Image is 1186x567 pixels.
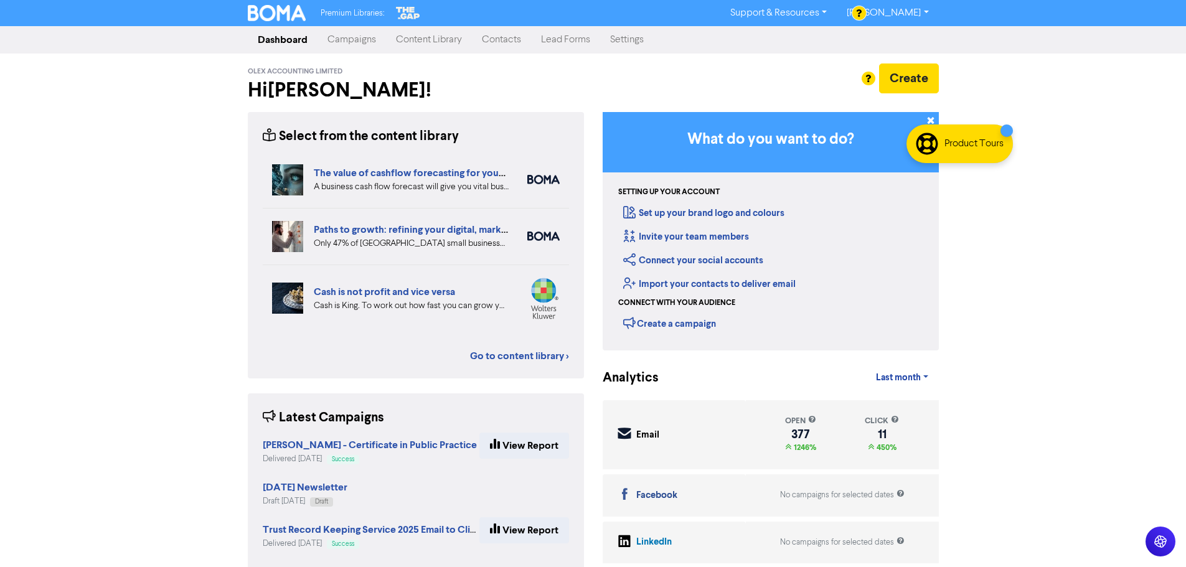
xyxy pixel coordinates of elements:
[314,223,608,236] a: Paths to growth: refining your digital, market and export strategies
[394,5,421,21] img: The Gap
[780,489,905,501] div: No campaigns for selected dates
[618,298,735,309] div: Connect with your audience
[623,207,784,219] a: Set up your brand logo and colours
[318,27,386,52] a: Campaigns
[636,489,677,503] div: Facebook
[531,27,600,52] a: Lead Forms
[321,9,384,17] span: Premium Libraries:
[623,278,796,290] a: Import your contacts to deliver email
[527,175,560,184] img: boma_accounting
[315,499,328,505] span: Draft
[780,537,905,548] div: No campaigns for selected dates
[263,408,384,428] div: Latest Campaigns
[314,167,543,179] a: The value of cashflow forecasting for your business
[314,237,509,250] div: Only 47% of New Zealand small businesses expect growth in 2025. We’ve highlighted four key ways y...
[263,523,489,536] strong: Trust Record Keeping Service 2025 Email to Clients
[785,415,816,427] div: open
[874,443,897,452] span: 450%
[263,441,477,451] a: [PERSON_NAME] - Certificate in Public Practice
[479,433,569,459] a: View Report
[472,27,531,52] a: Contacts
[263,483,347,493] a: [DATE] Newsletter
[263,525,489,535] a: Trust Record Keeping Service 2025 Email to Clients
[332,456,354,462] span: Success
[314,286,455,298] a: Cash is not profit and vice versa
[621,131,920,149] h3: What do you want to do?
[618,187,720,198] div: Setting up your account
[263,453,477,465] div: Delivered [DATE]
[1124,507,1186,567] iframe: Chat Widget
[248,5,306,21] img: BOMA Logo
[386,27,472,52] a: Content Library
[248,27,318,52] a: Dashboard
[263,538,479,550] div: Delivered [DATE]
[263,495,347,507] div: Draft [DATE]
[263,481,347,494] strong: [DATE] Newsletter
[623,255,763,266] a: Connect your social accounts
[876,372,921,383] span: Last month
[785,429,816,439] div: 377
[879,63,939,93] button: Create
[248,67,342,76] span: Olex Accounting Limited
[791,443,816,452] span: 1246%
[636,428,659,443] div: Email
[600,27,654,52] a: Settings
[865,429,899,439] div: 11
[527,232,560,241] img: boma
[332,541,354,547] span: Success
[263,439,477,451] strong: [PERSON_NAME] - Certificate in Public Practice
[636,535,672,550] div: LinkedIn
[263,127,459,146] div: Select from the content library
[623,314,716,332] div: Create a campaign
[603,368,643,388] div: Analytics
[314,180,509,194] div: A business cash flow forecast will give you vital business intelligence to help you scenario-plan...
[603,112,939,350] div: Getting Started in BOMA
[720,3,837,23] a: Support & Resources
[623,231,749,243] a: Invite your team members
[248,78,584,102] h2: Hi [PERSON_NAME] !
[479,517,569,543] a: View Report
[837,3,938,23] a: [PERSON_NAME]
[866,365,938,390] a: Last month
[470,349,569,363] a: Go to content library >
[527,278,560,319] img: wolterskluwer
[865,415,899,427] div: click
[314,299,509,312] div: Cash is King. To work out how fast you can grow your business, you need to look at your projected...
